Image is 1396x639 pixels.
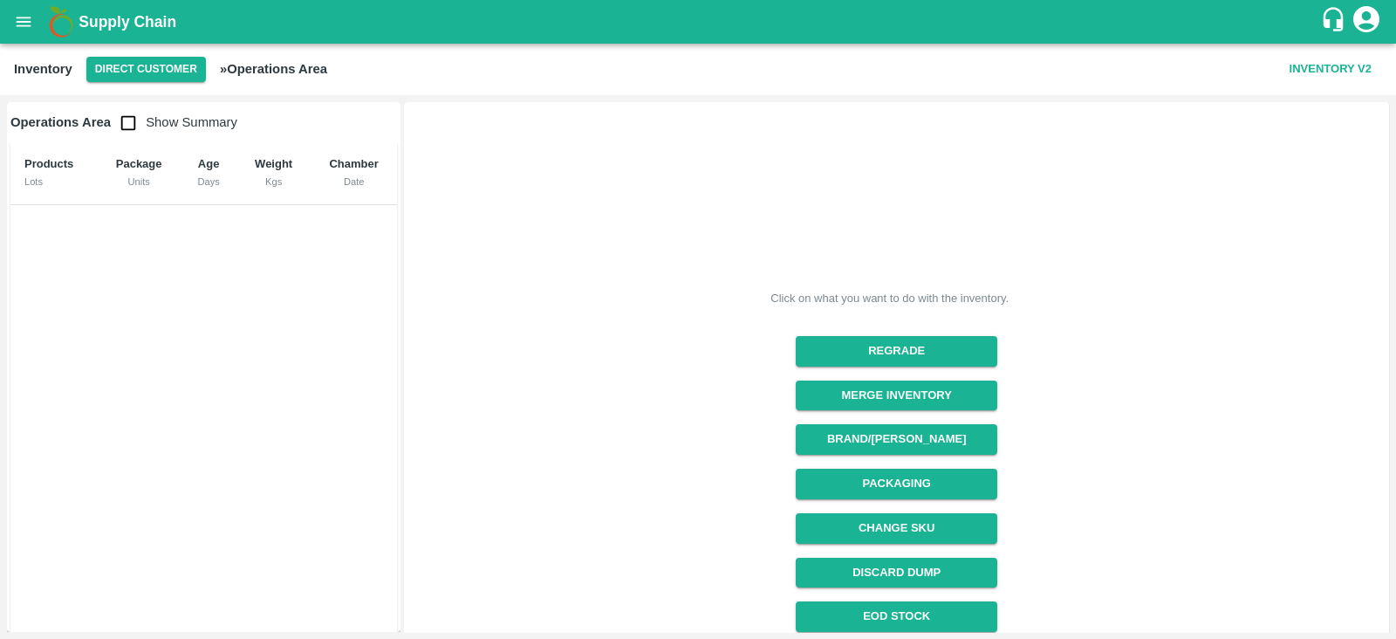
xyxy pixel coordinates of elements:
[1351,3,1382,40] div: account of current user
[14,62,72,76] b: Inventory
[10,115,111,129] b: Operations Area
[79,13,176,31] b: Supply Chain
[116,157,162,170] b: Package
[796,601,997,632] a: EOD Stock
[3,2,44,42] button: open drawer
[325,174,384,189] div: Date
[44,4,79,39] img: logo
[250,174,297,189] div: Kgs
[796,469,997,499] button: Packaging
[198,157,220,170] b: Age
[796,558,997,588] button: Discard Dump
[111,115,237,129] span: Show Summary
[255,157,292,170] b: Weight
[79,10,1320,34] a: Supply Chain
[1320,6,1351,38] div: customer-support
[86,57,206,82] button: Select DC
[24,157,73,170] b: Products
[796,381,997,411] button: Merge Inventory
[796,336,997,367] button: Regrade
[329,157,378,170] b: Chamber
[220,62,327,76] b: » Operations Area
[24,174,83,189] div: Lots
[1283,54,1379,85] button: Inventory V2
[796,513,997,544] button: Change SKU
[796,424,997,455] button: Brand/[PERSON_NAME]
[111,174,166,189] div: Units
[770,290,1009,307] div: Click on what you want to do with the inventory.
[195,174,223,189] div: Days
